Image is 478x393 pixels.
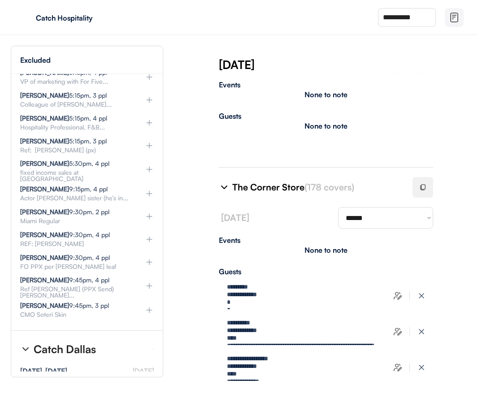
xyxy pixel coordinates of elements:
img: plus%20%281%29.svg [145,141,154,150]
div: [DATE]-[DATE] [20,367,67,375]
img: plus%20%281%29.svg [145,73,154,82]
div: Colleague of [PERSON_NAME]... [20,101,130,108]
div: 5:15pm, 3 ppl [20,138,107,144]
strong: [PERSON_NAME] [20,231,69,238]
img: file-02.svg [449,12,460,23]
div: 9:30pm, 4 ppl [20,232,110,238]
div: Miami Regular [20,218,130,224]
img: plus%20%281%29.svg [145,95,154,104]
div: 5:15pm, 3 ppl [20,92,107,99]
div: 9:30pm, 4 ppl [20,255,110,261]
div: Guests [219,112,433,120]
img: plus%20%281%29.svg [145,281,154,290]
img: x-close%20%283%29.svg [417,291,426,300]
strong: [PERSON_NAME] [20,302,69,309]
strong: [PERSON_NAME] [20,69,69,76]
div: 5:15pm, 4 ppl [20,69,107,76]
img: users-edit.svg [393,291,402,300]
div: Catch Dallas [34,344,96,354]
img: chevron-right%20%281%29.svg [219,182,230,193]
img: x-close%20%283%29.svg [417,363,426,372]
img: plus%20%281%29.svg [145,306,154,315]
div: Ref; [PERSON_NAME] (px) [20,147,130,153]
img: plus%20%281%29.svg [145,235,154,244]
div: 9:45pm, 3 ppl [20,302,109,309]
div: Actor [PERSON_NAME] sister (he’s in... [20,195,130,201]
div: 9:30pm, 2 ppl [20,209,109,215]
div: CMO Soteri Skin [20,311,130,318]
div: Catch Hospitality [36,14,149,22]
div: fixed income sales at [GEOGRAPHIC_DATA] [20,169,130,182]
div: None to note [304,91,348,98]
div: 9:45pm, 4 ppl [20,277,109,283]
strong: [PERSON_NAME] [20,185,69,193]
div: None to note [304,122,348,130]
strong: [PERSON_NAME] [20,91,69,99]
div: The Corner Store [232,181,402,194]
strong: [PERSON_NAME] [20,114,69,122]
font: [DATE] [221,212,249,223]
div: 5:30pm, 4 ppl [20,160,109,167]
div: [DATE] [219,56,478,73]
img: plus%20%281%29.svg [145,118,154,127]
div: Hospitality Professional, F&B... [20,124,130,130]
div: FO PPX per [PERSON_NAME] leaf [20,263,130,270]
div: REF: [PERSON_NAME] [20,241,130,247]
strong: [PERSON_NAME] [20,208,69,216]
img: users-edit.svg [393,327,402,336]
font: (178 covers) [304,181,354,193]
div: None to note [304,246,348,254]
strong: [PERSON_NAME] [20,137,69,145]
div: VP of marketing with For Five... [20,78,130,85]
strong: [PERSON_NAME] [20,276,69,284]
div: Events [219,81,433,88]
img: x-close%20%283%29.svg [417,327,426,336]
strong: [PERSON_NAME] [20,160,69,167]
div: 5:15pm, 4 ppl [20,115,107,121]
img: yH5BAEAAAAALAAAAAABAAEAAAIBRAA7 [18,10,32,25]
div: 9:15pm, 4 ppl [20,186,108,192]
img: plus%20%281%29.svg [145,258,154,267]
font: [DATE] [133,367,154,376]
img: plus%20%281%29.svg [145,189,154,198]
img: plus%20%281%29.svg [145,165,154,174]
div: Excluded [20,56,51,64]
img: users-edit.svg [393,363,402,372]
div: Events [219,237,433,244]
div: Ref [PERSON_NAME] (PPX Send) [PERSON_NAME]... [20,286,130,298]
div: Guests [219,268,433,275]
img: plus%20%281%29.svg [145,212,154,221]
img: chevron-right%20%281%29.svg [20,344,31,354]
strong: [PERSON_NAME] [20,254,69,261]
